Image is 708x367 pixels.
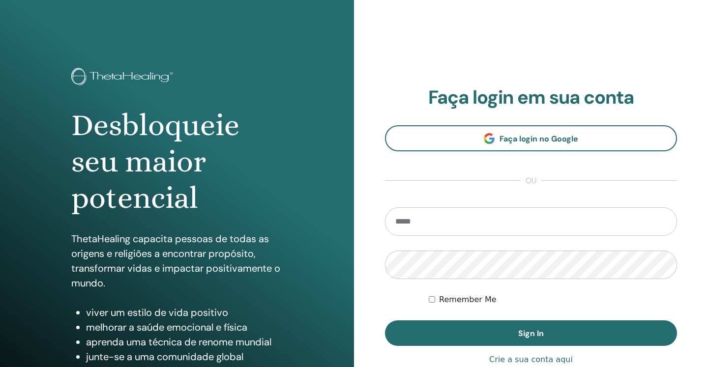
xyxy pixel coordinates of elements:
[385,320,677,346] button: Sign In
[429,294,677,306] div: Keep me authenticated indefinitely or until I manually logout
[521,175,541,187] span: ou
[86,349,283,364] li: junte-se a uma comunidade global
[500,134,578,144] span: Faça login no Google
[439,294,497,306] label: Remember Me
[71,107,283,217] h1: Desbloqueie seu maior potencial
[385,125,677,151] a: Faça login no Google
[489,354,573,366] a: Crie a sua conta aqui
[385,86,677,109] h2: Faça login em sua conta
[518,328,544,339] span: Sign In
[86,320,283,335] li: melhorar a saúde emocional e física
[71,231,283,290] p: ThetaHealing capacita pessoas de todas as origens e religiões a encontrar propósito, transformar ...
[86,305,283,320] li: viver um estilo de vida positivo
[86,335,283,349] li: aprenda uma técnica de renome mundial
